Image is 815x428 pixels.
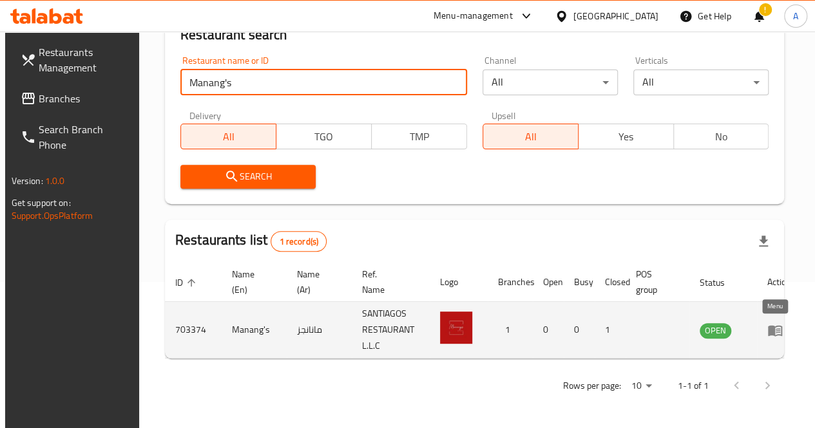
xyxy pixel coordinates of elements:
th: Action [757,263,801,302]
span: Name (En) [232,266,271,297]
div: [GEOGRAPHIC_DATA] [573,9,658,23]
span: TMP [377,127,462,146]
span: Version: [12,172,43,189]
span: 1.0.0 [45,172,65,189]
td: 1 [488,302,533,358]
img: Manang's [440,312,472,344]
span: All [488,127,573,146]
div: All [633,70,769,95]
span: Branches [39,91,131,106]
span: Search Branch Phone [39,122,131,153]
p: Rows per page: [562,378,620,394]
td: 0 [533,302,564,358]
span: POS group [636,266,674,297]
div: Export file [748,226,779,257]
a: Restaurants Management [10,37,141,83]
a: Support.OpsPlatform [12,207,93,224]
button: No [673,124,769,149]
span: A [793,9,798,23]
th: Closed [595,263,626,302]
th: Branches [488,263,533,302]
span: OPEN [700,323,731,338]
span: No [679,127,764,146]
button: All [483,124,579,149]
th: Busy [564,263,595,302]
h2: Restaurants list [175,230,327,252]
a: Branches [10,83,141,114]
button: Search [180,165,316,189]
th: Logo [430,263,488,302]
button: All [180,124,276,149]
input: Search for restaurant name or ID.. [180,70,467,95]
button: Yes [578,124,674,149]
div: OPEN [700,323,731,339]
span: Yes [584,127,669,146]
div: Rows per page: [626,377,657,396]
a: Search Branch Phone [10,114,141,160]
td: 703374 [165,302,222,358]
span: 1 record(s) [271,236,326,248]
label: Upsell [492,111,515,120]
h2: Restaurant search [180,25,769,44]
span: All [186,127,271,146]
label: Delivery [189,111,222,120]
span: Status [700,275,742,290]
table: enhanced table [165,263,801,358]
div: Menu-management [434,8,513,24]
button: TMP [371,124,467,149]
button: TGO [276,124,372,149]
span: Restaurants Management [39,44,131,75]
td: SANTIAGOS RESTAURANT L.L.C [352,302,430,358]
td: 1 [595,302,626,358]
span: TGO [282,127,367,146]
span: Name (Ar) [297,266,336,297]
div: All [483,70,618,95]
th: Open [533,263,564,302]
span: Get support on: [12,194,71,211]
span: Ref. Name [362,266,414,297]
td: Manang's [222,302,287,358]
td: 0 [564,302,595,358]
span: Search [191,169,305,185]
span: ID [175,275,200,290]
td: مانانجز [287,302,352,358]
p: 1-1 of 1 [677,378,708,394]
